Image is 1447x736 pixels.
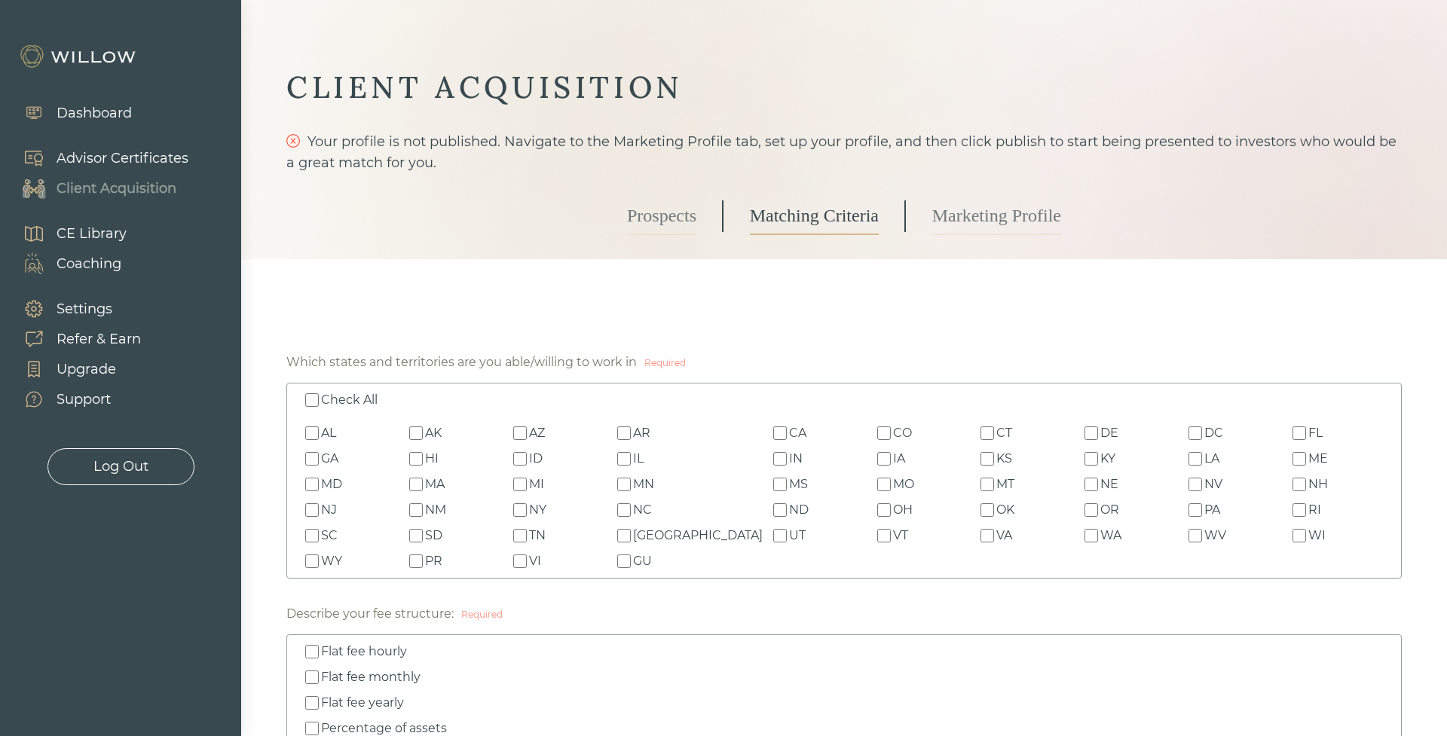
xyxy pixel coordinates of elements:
input: RI [1293,503,1306,517]
input: Flat fee hourly [305,645,319,658]
input: MD [305,478,319,491]
div: Flat fee monthly [321,668,421,686]
a: Advisor Certificates [8,143,188,173]
input: DE [1084,426,1098,440]
div: Dashboard [57,103,132,124]
input: DC [1188,426,1202,440]
div: PR [425,552,442,570]
div: CA [789,424,806,442]
div: Advisor Certificates [57,148,188,169]
input: FL [1293,426,1306,440]
input: MT [980,478,994,491]
input: CO [877,426,891,440]
a: Dashboard [8,98,132,128]
input: UT [773,529,787,542]
a: Marketing Profile [932,197,1061,235]
input: LA [1188,452,1202,466]
div: LA [1204,450,1219,468]
div: Your profile is not published. Navigate to the Marketing Profile tab, set up your profile, and th... [286,131,1402,173]
div: VT [893,527,908,545]
input: CT [980,426,994,440]
div: NY [529,501,546,519]
div: MS [789,475,808,493]
div: Check All [321,391,378,409]
div: AZ [529,424,545,442]
div: Which states and territories are you able/willing to work in [286,353,637,371]
a: Refer & Earn [8,324,141,354]
div: UT [789,527,806,545]
div: AL [321,424,336,442]
input: SD [409,529,423,542]
div: Client Acquisition [57,179,176,199]
div: Support [57,389,111,410]
div: NC [633,501,652,519]
div: Required [461,608,503,621]
input: CA [773,426,787,440]
div: WI [1308,527,1326,545]
div: RI [1308,501,1321,519]
input: Check All [305,393,319,407]
input: ID [513,452,527,466]
input: KY [1084,452,1098,466]
input: [GEOGRAPHIC_DATA] [617,529,631,542]
div: Describe your fee structure: [286,605,454,623]
a: Matching Criteria [750,197,879,235]
input: NY [513,503,527,517]
input: MI [513,478,527,491]
div: GA [321,450,338,468]
div: Flat fee yearly [321,694,404,712]
div: IN [789,450,803,468]
div: DE [1100,424,1118,442]
div: ID [529,450,543,468]
input: IA [877,452,891,466]
input: NH [1293,478,1306,491]
input: GU [617,554,631,568]
input: ME [1293,452,1306,466]
input: HI [409,452,423,466]
div: Required [644,356,686,370]
input: PR [409,554,423,568]
div: Upgrade [57,359,116,380]
div: PA [1204,501,1220,519]
div: MT [996,475,1014,493]
div: KY [1100,450,1115,468]
div: ND [789,501,809,519]
input: Flat fee yearly [305,696,319,710]
input: AL [305,426,319,440]
input: AZ [513,426,527,440]
div: VI [529,552,541,570]
input: OK [980,503,994,517]
input: PA [1188,503,1202,517]
input: MO [877,478,891,491]
div: SD [425,527,442,545]
div: CE Library [57,224,127,244]
img: Willow [19,44,139,69]
div: OR [1100,501,1119,519]
input: Percentage of assets [305,722,319,735]
div: OH [893,501,913,519]
input: NV [1188,478,1202,491]
input: SC [305,529,319,542]
div: FL [1308,424,1323,442]
div: CO [893,424,912,442]
input: IL [617,452,631,466]
input: WI [1293,529,1306,542]
input: WY [305,554,319,568]
input: GA [305,452,319,466]
input: NE [1084,478,1098,491]
div: MA [425,475,445,493]
input: NJ [305,503,319,517]
div: VA [996,527,1012,545]
div: AR [633,424,650,442]
input: KS [980,452,994,466]
span: close-circle [286,134,300,148]
input: VA [980,529,994,542]
div: MD [321,475,342,493]
div: AK [425,424,442,442]
div: NM [425,501,446,519]
div: GU [633,552,652,570]
div: Refer & Earn [57,329,141,350]
input: AR [617,426,631,440]
div: MN [633,475,654,493]
input: VT [877,529,891,542]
